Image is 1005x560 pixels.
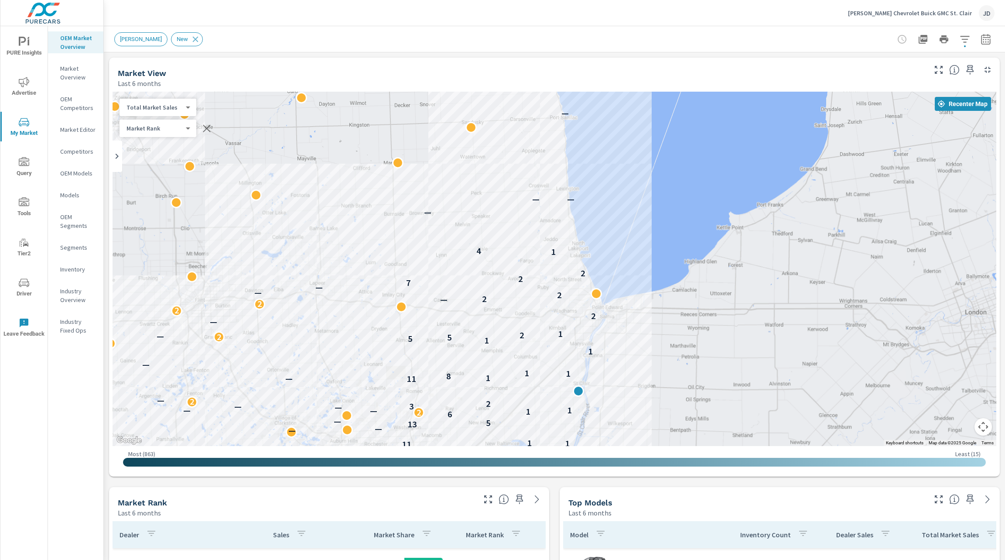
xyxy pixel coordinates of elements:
div: Competitors [48,145,103,158]
p: OEM Competitors [60,95,96,112]
button: Keyboard shortcuts [886,440,923,446]
p: Competitors [60,147,96,156]
div: OEM Competitors [48,93,103,114]
p: — [567,194,574,204]
span: Tools [3,197,45,219]
button: Recenter Map [935,97,991,111]
div: Industry Overview [48,285,103,306]
div: JD [979,5,995,21]
p: 2 [520,330,524,340]
p: OEM Segments [60,213,96,230]
p: Market Editor [60,125,96,134]
span: Recenter Map [938,100,988,108]
p: 1 [485,373,490,383]
p: — [285,373,293,384]
h5: Market View [118,69,166,78]
p: 2 [591,311,596,321]
p: Inventory Count [740,530,791,539]
p: 7 [406,278,411,288]
p: 2 [174,305,179,316]
p: Model [570,530,588,539]
span: New [171,36,193,42]
p: 5 [486,418,491,428]
p: Industry Fixed Ops [60,317,96,335]
a: Open this area in Google Maps (opens a new window) [115,435,144,446]
p: 1 [527,438,532,448]
p: 1 [566,368,571,379]
p: — [297,440,304,451]
p: 1 [558,329,563,339]
p: Market Share [374,530,414,539]
p: Least ( 15 ) [955,450,981,458]
p: 1 [565,438,570,449]
div: OEM Market Overview [48,31,103,53]
span: Save this to your personalized report [513,492,526,506]
span: Leave Feedback [3,318,45,339]
div: Market Overview [48,62,103,84]
button: Make Fullscreen [932,492,946,506]
div: OEM Models [48,167,103,180]
p: 1 [526,406,530,417]
p: 2 [518,274,523,284]
p: 2 [482,294,487,304]
p: Most ( 863 ) [128,450,155,458]
p: 5 [408,333,413,344]
button: Print Report [935,31,953,48]
span: Driver [3,278,45,299]
div: New [171,32,203,46]
p: 2 [486,399,491,409]
p: — [375,423,382,434]
img: Google [115,435,144,446]
p: Total Market Sales [126,103,182,111]
p: Market Rank [126,124,182,132]
p: 2 [417,407,421,418]
h5: Top Models [568,498,612,507]
p: — [370,405,377,416]
span: Advertise [3,77,45,98]
span: Map data ©2025 Google [929,440,976,445]
button: Apply Filters [956,31,974,48]
p: — [532,194,540,204]
p: Market Rank [466,530,504,539]
p: 11 [407,374,416,384]
p: — [254,287,262,298]
p: [PERSON_NAME] Chevrolet Buick GMC St. Clair [848,9,972,17]
span: Query [3,157,45,179]
h5: Market Rank [118,498,167,507]
button: Select Date Range [977,31,995,48]
div: Inventory [48,263,103,276]
p: 2 [581,268,585,278]
p: 13 [407,419,417,429]
p: 1 [524,368,529,378]
p: Total Market Sales [922,530,979,539]
p: Industry Overview [60,287,96,304]
div: Models [48,189,103,202]
p: Market Overview [60,64,96,82]
div: Total Market Sales [120,124,189,133]
span: Tier2 [3,237,45,259]
p: Last 6 months [118,508,161,518]
p: 1 [588,346,593,357]
p: OEM Market Overview [60,34,96,51]
p: — [157,331,164,341]
span: My Market [3,117,45,138]
p: — [210,316,217,327]
div: OEM Segments [48,210,103,232]
p: — [288,425,296,436]
span: PURE Insights [3,37,45,58]
p: — [183,405,191,416]
button: "Export Report to PDF" [914,31,932,48]
p: 2 [557,290,562,300]
span: Save this to your personalized report [963,63,977,77]
a: See more details in report [981,492,995,506]
p: Models [60,191,96,199]
p: — [561,108,569,118]
span: Market Rank shows you how you rank, in terms of sales, to other dealerships in your market. “Mark... [499,494,509,505]
div: nav menu [0,26,48,347]
p: — [315,282,323,292]
div: Market Editor [48,123,103,136]
p: OEM Models [60,169,96,178]
p: 1 [484,335,489,346]
p: 11 [402,439,411,450]
p: — [424,207,431,217]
